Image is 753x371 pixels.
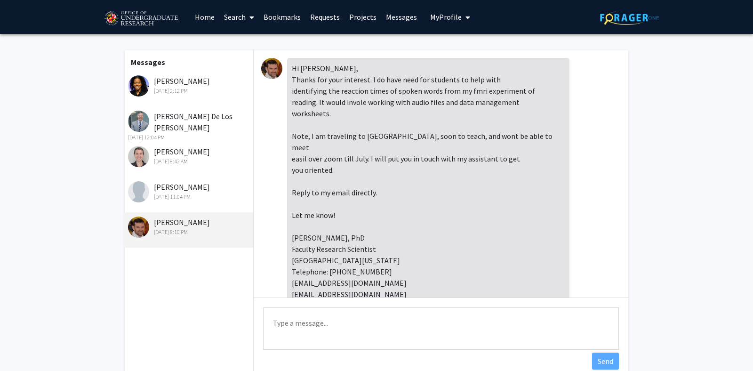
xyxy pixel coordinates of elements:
div: [PERSON_NAME] [128,75,251,95]
div: [PERSON_NAME] [128,146,251,166]
div: [DATE] 11:04 PM [128,193,251,201]
div: Hi [PERSON_NAME], Thanks for your interest. I do have need for students to help with identifying ... [287,58,569,316]
b: Messages [131,57,165,67]
div: [PERSON_NAME] [128,181,251,201]
img: Jennifer Rae Myers [128,75,149,97]
a: Bookmarks [259,0,305,33]
textarea: Message [263,307,619,350]
a: Projects [344,0,381,33]
span: My Profile [430,12,462,22]
a: Requests [305,0,344,33]
div: [DATE] 2:12 PM [128,87,251,95]
a: Search [219,0,259,33]
img: ForagerOne Logo [600,10,659,25]
div: [DATE] 8:42 AM [128,157,251,166]
a: Home [190,0,219,33]
div: [DATE] 12:04 PM [128,133,251,142]
img: University of Maryland Logo [101,7,181,31]
img: Jeremy Purcell [128,217,149,238]
div: [DATE] 8:10 PM [128,228,251,236]
img: Amy Billing [128,146,149,167]
div: [PERSON_NAME] De Los [PERSON_NAME] [128,111,251,142]
iframe: Chat [7,329,40,364]
img: Joseph Dien [128,181,149,202]
img: Andres De Los Reyes [128,111,149,132]
button: Send [592,353,619,370]
a: Messages [381,0,422,33]
div: [PERSON_NAME] [128,217,251,236]
img: Jeremy Purcell [261,58,282,79]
